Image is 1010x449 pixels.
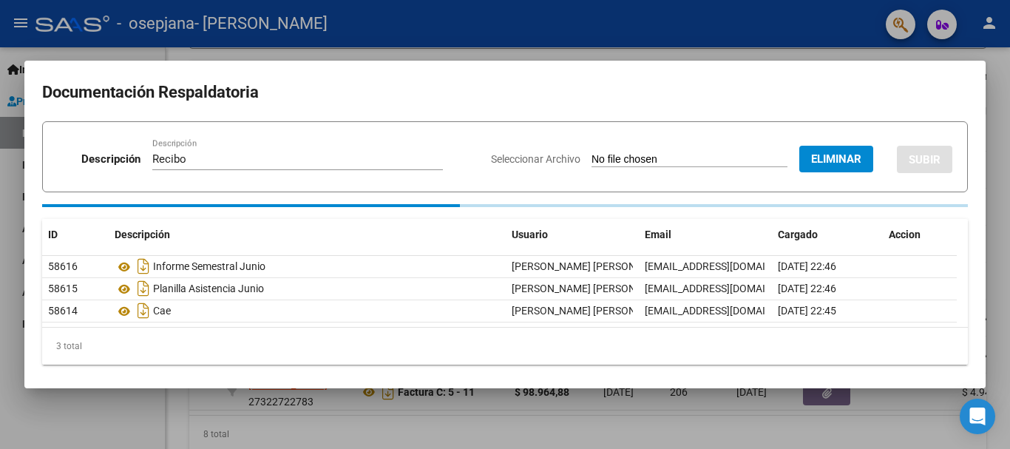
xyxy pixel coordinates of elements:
[115,254,500,278] div: Informe Semestral Junio
[42,78,968,107] h2: Documentación Respaldatoria
[512,260,672,272] span: [PERSON_NAME] [PERSON_NAME]
[772,219,883,251] datatable-header-cell: Cargado
[115,277,500,300] div: Planilla Asistencia Junio
[512,305,672,317] span: [PERSON_NAME] [PERSON_NAME]
[799,146,873,172] button: Eliminar
[778,305,836,317] span: [DATE] 22:45
[778,260,836,272] span: [DATE] 22:46
[889,229,921,240] span: Accion
[134,254,153,278] i: Descargar documento
[645,305,809,317] span: [EMAIL_ADDRESS][DOMAIN_NAME]
[512,283,672,294] span: [PERSON_NAME] [PERSON_NAME]
[811,152,861,166] span: Eliminar
[42,219,109,251] datatable-header-cell: ID
[134,277,153,300] i: Descargar documento
[48,229,58,240] span: ID
[42,328,968,365] div: 3 total
[778,283,836,294] span: [DATE] 22:46
[48,305,78,317] span: 58614
[645,283,809,294] span: [EMAIL_ADDRESS][DOMAIN_NAME]
[81,151,140,168] p: Descripción
[897,146,952,173] button: SUBIR
[48,260,78,272] span: 58616
[115,229,170,240] span: Descripción
[48,283,78,294] span: 58615
[960,399,995,434] div: Open Intercom Messenger
[639,219,772,251] datatable-header-cell: Email
[109,219,506,251] datatable-header-cell: Descripción
[645,229,671,240] span: Email
[778,229,818,240] span: Cargado
[115,299,500,323] div: Cae
[134,299,153,323] i: Descargar documento
[512,229,548,240] span: Usuario
[506,219,639,251] datatable-header-cell: Usuario
[883,219,957,251] datatable-header-cell: Accion
[645,260,809,272] span: [EMAIL_ADDRESS][DOMAIN_NAME]
[909,153,940,166] span: SUBIR
[491,153,580,165] span: Seleccionar Archivo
